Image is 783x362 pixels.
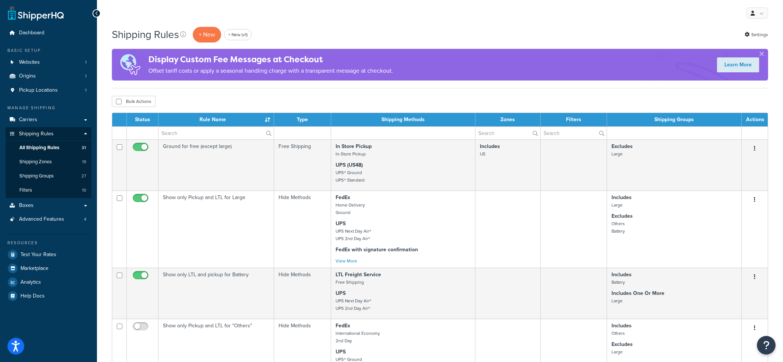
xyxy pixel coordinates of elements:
[607,113,742,126] th: Shipping Groups
[336,228,371,242] small: UPS Next Day Air® UPS 2nd Day Air®
[6,183,91,197] a: Filters 10
[611,330,625,337] small: Others
[336,289,346,297] strong: UPS
[158,191,274,268] td: Show only Pickup and LTL for Large
[21,265,48,272] span: Marketplace
[6,169,91,183] li: Shipping Groups
[480,151,485,157] small: US
[19,159,52,165] span: Shipping Zones
[19,131,54,137] span: Shipping Rules
[611,279,625,286] small: Battery
[336,151,366,157] small: In-Store Pickup
[148,53,393,66] h4: Display Custom Fee Messages at Checkout
[745,29,768,40] a: Settings
[336,348,346,356] strong: UPS
[475,127,541,139] input: Search
[158,113,274,126] th: Rule Name : activate to sort column ascending
[19,117,37,123] span: Carriers
[336,169,365,183] small: UPS® Ground UPS® Standard
[336,161,363,169] strong: UPS (US48)
[717,57,759,72] a: Learn More
[193,27,221,42] p: + New
[81,173,86,179] span: 27
[6,69,91,83] a: Origins 1
[475,113,541,126] th: Zones
[336,258,357,264] a: View More
[336,193,350,201] strong: FedEx
[21,252,56,258] span: Test Your Rates
[611,298,623,304] small: Large
[6,127,91,198] li: Shipping Rules
[85,59,87,66] span: 1
[127,113,158,126] th: Status
[742,113,768,126] th: Actions
[331,113,475,126] th: Shipping Methods
[19,145,59,151] span: All Shipping Rules
[19,202,34,209] span: Boxes
[6,169,91,183] a: Shipping Groups 27
[6,105,91,111] div: Manage Shipping
[336,220,346,227] strong: UPS
[541,113,607,126] th: Filters
[336,279,364,286] small: Free Shipping
[6,240,91,246] div: Resources
[224,29,252,40] a: + New (v1)
[19,216,64,223] span: Advanced Features
[274,139,331,191] td: Free Shipping
[6,141,91,155] a: All Shipping Rules 31
[6,69,91,83] li: Origins
[112,49,148,81] img: duties-banner-06bc72dcb5fe05cb3f9472aba00be2ae8eb53ab6f0d8bb03d382ba314ac3c341.png
[6,276,91,289] a: Analytics
[158,139,274,191] td: Ground for free (except large)
[274,113,331,126] th: Type
[336,322,350,330] strong: FedEx
[6,289,91,303] a: Help Docs
[6,213,91,226] li: Advanced Features
[6,262,91,275] a: Marketplace
[19,173,54,179] span: Shipping Groups
[541,127,607,139] input: Search
[6,199,91,213] li: Boxes
[82,187,86,193] span: 10
[19,187,32,193] span: Filters
[757,336,776,355] button: Open Resource Center
[336,330,380,344] small: International Economy 2nd Day
[6,56,91,69] a: Websites 1
[158,268,274,319] td: Show only LTL and pickup for Battery
[21,279,41,286] span: Analytics
[6,127,91,141] a: Shipping Rules
[148,66,393,76] p: Offset tariff costs or apply a seasonal handling charge with a transparent message at checkout.
[274,268,331,319] td: Hide Methods
[19,73,36,79] span: Origins
[611,151,623,157] small: Large
[21,293,45,299] span: Help Docs
[336,298,371,312] small: UPS Next Day Air® UPS 2nd Day Air®
[8,6,64,21] a: ShipperHQ Home
[274,191,331,268] td: Hide Methods
[611,142,633,150] strong: Excludes
[611,271,632,278] strong: Includes
[336,271,381,278] strong: LTL Freight Service
[6,155,91,169] a: Shipping Zones 19
[6,84,91,97] li: Pickup Locations
[6,213,91,226] a: Advanced Features 4
[611,340,633,348] strong: Excludes
[6,26,91,40] a: Dashboard
[611,193,632,201] strong: Includes
[85,73,87,79] span: 1
[611,289,664,297] strong: Includes One Or More
[19,87,58,94] span: Pickup Locations
[6,155,91,169] li: Shipping Zones
[480,142,500,150] strong: Includes
[6,113,91,127] a: Carriers
[6,248,91,261] a: Test Your Rates
[6,56,91,69] li: Websites
[19,30,44,36] span: Dashboard
[112,27,179,42] h1: Shipping Rules
[82,145,86,151] span: 31
[611,220,625,234] small: Others Battery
